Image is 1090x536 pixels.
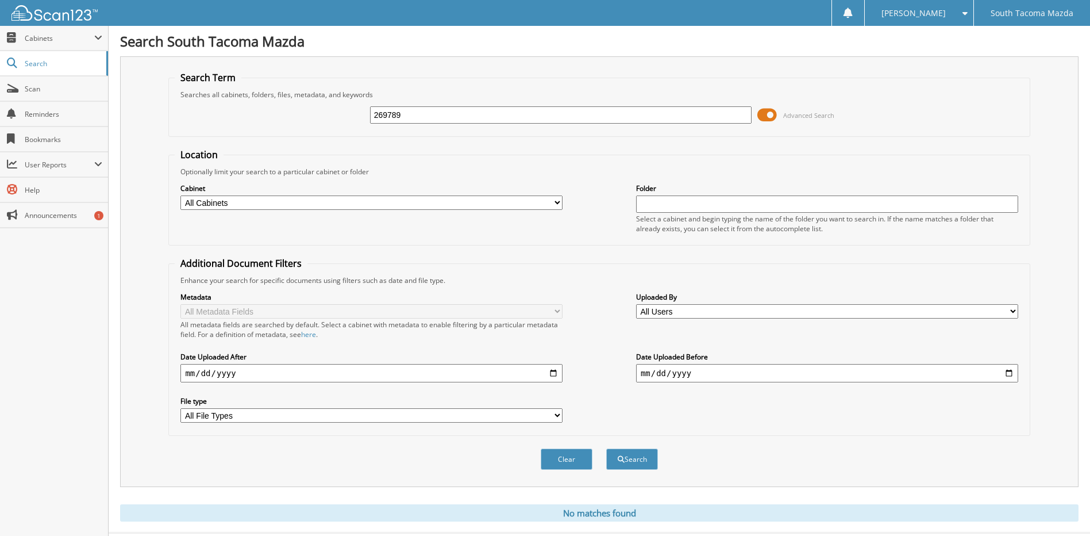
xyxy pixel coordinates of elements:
div: Optionally limit your search to a particular cabinet or folder [175,167,1023,177]
div: No matches found [120,504,1079,522]
span: Advanced Search [783,111,834,120]
span: Announcements [25,210,102,220]
span: Reminders [25,109,102,119]
label: Date Uploaded Before [636,352,1018,362]
h1: Search South Tacoma Mazda [120,32,1079,51]
legend: Additional Document Filters [175,257,307,270]
span: Help [25,185,102,195]
label: Metadata [180,292,563,302]
div: Enhance your search for specific documents using filters such as date and file type. [175,275,1023,285]
legend: Location [175,148,224,161]
span: South Tacoma Mazda [991,10,1073,17]
input: start [180,364,563,382]
span: User Reports [25,160,94,170]
span: Search [25,59,101,68]
span: Bookmarks [25,135,102,144]
label: Cabinet [180,183,563,193]
div: Searches all cabinets, folders, files, metadata, and keywords [175,90,1023,99]
div: 1 [94,211,103,220]
div: All metadata fields are searched by default. Select a cabinet with metadata to enable filtering b... [180,320,563,339]
input: end [636,364,1018,382]
img: scan123-logo-white.svg [11,5,98,21]
button: Search [606,449,658,470]
label: File type [180,396,563,406]
span: [PERSON_NAME] [881,10,946,17]
label: Date Uploaded After [180,352,563,362]
legend: Search Term [175,71,241,84]
span: Scan [25,84,102,94]
span: Cabinets [25,33,94,43]
a: here [301,330,316,339]
label: Folder [636,183,1018,193]
div: Select a cabinet and begin typing the name of the folder you want to search in. If the name match... [636,214,1018,233]
label: Uploaded By [636,292,1018,302]
button: Clear [541,449,592,470]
